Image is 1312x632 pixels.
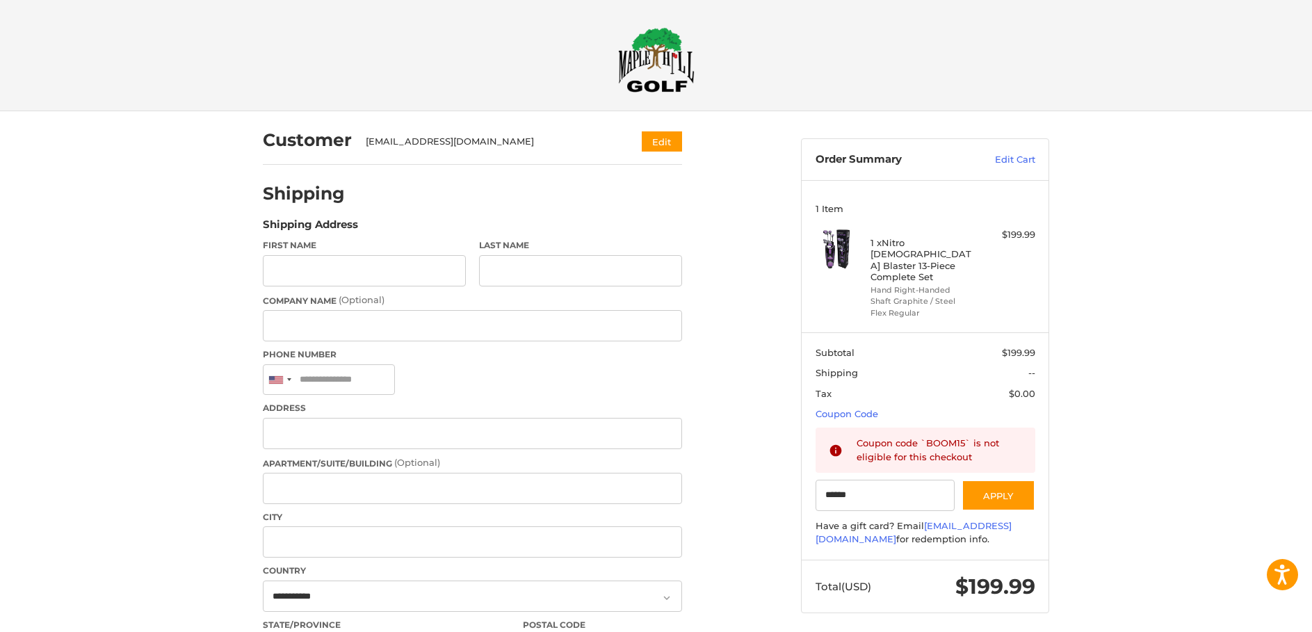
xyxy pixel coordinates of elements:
button: Edit [642,131,682,152]
legend: Shipping Address [263,217,358,239]
label: Apartment/Suite/Building [263,456,682,470]
label: Address [263,402,682,414]
h2: Customer [263,129,352,151]
span: Subtotal [816,347,855,358]
label: Company Name [263,293,682,307]
span: $199.99 [1002,347,1035,358]
a: Coupon Code [816,408,878,419]
span: $0.00 [1009,388,1035,399]
div: Coupon code `BOOM15` is not eligible for this checkout [857,437,1022,464]
span: -- [1028,367,1035,378]
span: Shipping [816,367,858,378]
div: Have a gift card? Email for redemption info. [816,519,1035,546]
label: State/Province [263,619,509,631]
iframe: Google Customer Reviews [1197,594,1312,632]
div: United States: +1 [264,365,295,395]
label: City [263,511,682,524]
small: (Optional) [394,457,440,468]
a: Edit Cart [965,153,1035,167]
label: First Name [263,239,466,252]
h3: Order Summary [816,153,965,167]
img: Maple Hill Golf [618,27,695,92]
input: Gift Certificate or Coupon Code [816,480,955,511]
h2: Shipping [263,183,345,204]
button: Apply [962,480,1035,511]
h4: 1 x Nitro [DEMOGRAPHIC_DATA] Blaster 13-Piece Complete Set [870,237,977,282]
label: Postal Code [523,619,683,631]
li: Hand Right-Handed [870,284,977,296]
label: Country [263,565,682,577]
small: (Optional) [339,294,384,305]
label: Phone Number [263,348,682,361]
h3: 1 Item [816,203,1035,214]
span: Total (USD) [816,580,871,593]
span: $199.99 [955,574,1035,599]
div: $199.99 [980,228,1035,242]
li: Flex Regular [870,307,977,319]
li: Shaft Graphite / Steel [870,295,977,307]
label: Last Name [479,239,682,252]
div: [EMAIL_ADDRESS][DOMAIN_NAME] [366,135,615,149]
span: Tax [816,388,832,399]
